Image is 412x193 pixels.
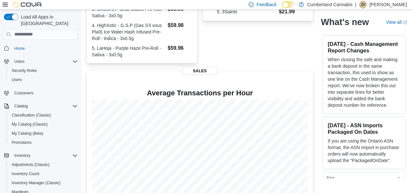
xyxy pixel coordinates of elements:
[7,75,80,84] button: Users
[7,129,80,138] button: My Catalog (Beta)
[18,14,78,27] span: Load All Apps in [GEOGRAPHIC_DATA]
[307,1,352,8] p: Cumberland Cannabis
[12,152,78,159] span: Inventory
[279,8,299,16] dd: $21.99
[168,21,192,29] dd: $59.98
[7,178,80,187] button: Inventory Manager (Classic)
[361,1,365,8] span: JV
[7,160,80,169] button: Adjustments (Classic)
[12,113,51,118] span: Classification (Classic)
[12,162,50,167] span: Adjustments (Classic)
[256,1,276,8] span: Feedback
[9,139,34,146] a: Promotions
[14,59,24,64] span: Users
[1,44,80,53] button: Home
[12,58,78,65] span: Users
[92,6,165,19] dt: 3. SKOSHA - Crab Cakes Pre-Roll - Sativa - 3x0.5g
[9,179,78,187] span: Inventory Manager (Classic)
[328,56,400,108] p: When closing the safe and making a bank deposit in the same transaction, this used to show as one...
[12,77,22,82] span: Users
[9,120,78,128] span: My Catalog (Classic)
[12,102,78,110] span: Catalog
[12,68,37,73] span: Security Roles
[9,130,78,137] span: My Catalog (Beta)
[9,76,24,84] a: Users
[12,89,36,97] a: Customers
[355,1,356,8] p: |
[12,58,27,65] button: Users
[7,138,80,147] button: Promotions
[12,122,48,127] span: My Catalog (Classic)
[369,1,407,8] p: [PERSON_NAME]
[182,67,218,75] span: Sales
[1,151,80,160] button: Inventory
[14,46,25,51] span: Home
[14,90,33,96] span: Customers
[92,89,308,97] h4: Average Transactions per Hour
[282,1,295,8] input: Dark Mode
[1,88,80,98] button: Customers
[12,89,78,97] span: Customers
[328,41,400,54] h3: [DATE] - Cash Management Report Changes
[9,111,78,119] span: Classification (Classic)
[9,67,39,75] a: Security Roles
[7,66,80,75] button: Security Roles
[7,169,80,178] button: Inventory Count
[12,140,32,145] span: Promotions
[9,170,42,178] a: Inventory Count
[168,44,192,52] dd: $59.96
[12,131,43,136] span: My Catalog (Beta)
[12,171,39,176] span: Inventory Count
[1,57,80,66] button: Users
[92,22,165,42] dt: 4. HighXotic - G.S.P (Gas S'il vous Plaît) Ice Water Hash Infused Pre-Roll - Indica - 3x0.5g
[92,45,165,58] dt: 5. LaHoja - Purple Haze Pre-Roll - Sativa - 3x0.5g
[9,139,78,146] span: Promotions
[359,1,367,8] div: Justin Valvasori
[14,153,30,158] span: Inventory
[321,17,369,27] h2: What's new
[386,20,407,25] a: View allExternal link
[9,76,78,84] span: Users
[9,161,78,169] span: Adjustments (Classic)
[328,122,400,135] h3: [DATE] - ASN Imports Packaged On Dates
[13,1,42,8] img: Cova
[9,111,54,119] a: Classification (Classic)
[1,102,80,111] button: Catalog
[12,152,33,159] button: Inventory
[12,44,78,52] span: Home
[9,179,63,187] a: Inventory Manager (Classic)
[328,138,400,164] p: If you are using the Ontario ASN format, the ASN Import in purchase orders will now automatically...
[9,120,50,128] a: My Catalog (Classic)
[9,170,78,178] span: Inventory Count
[403,21,407,24] svg: External link
[217,8,276,15] dt: 5. 3Saints
[12,45,27,52] a: Home
[7,120,80,129] button: My Catalog (Classic)
[12,180,61,186] span: Inventory Manager (Classic)
[9,67,78,75] span: Security Roles
[9,130,46,137] a: My Catalog (Beta)
[14,103,28,109] span: Catalog
[12,102,30,110] button: Catalog
[7,111,80,120] button: Classification (Classic)
[9,161,52,169] a: Adjustments (Classic)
